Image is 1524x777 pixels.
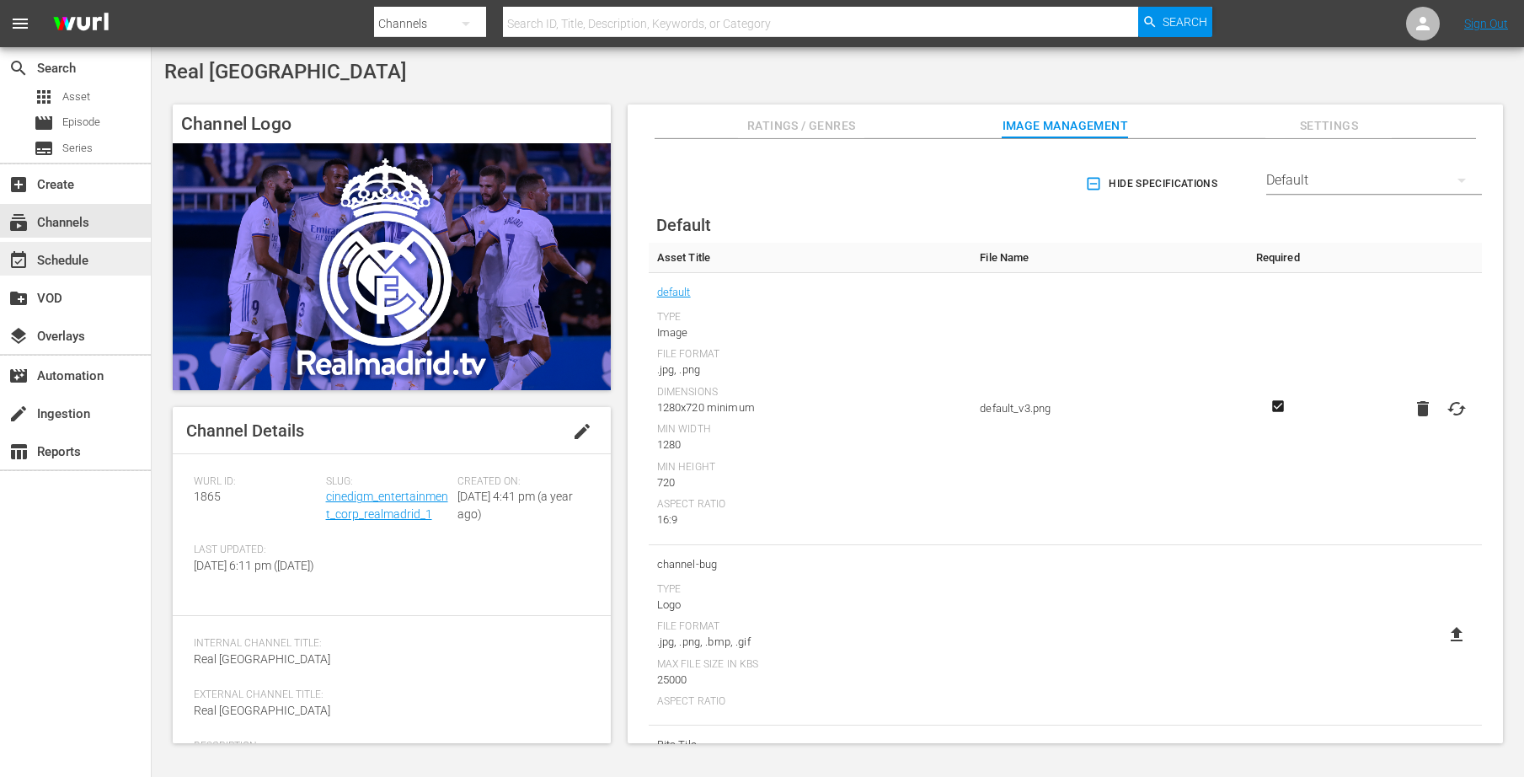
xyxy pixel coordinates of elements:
[657,362,964,378] div: .jpg, .png
[657,620,964,634] div: File Format
[194,689,581,702] span: External Channel Title:
[657,734,964,756] span: Bits Tile
[572,421,592,442] span: edit
[194,475,318,489] span: Wurl ID:
[1265,115,1392,137] span: Settings
[738,115,864,137] span: Ratings / Genres
[8,326,29,346] span: Overlays
[1163,7,1207,37] span: Search
[62,140,93,157] span: Series
[8,250,29,271] span: Schedule
[971,243,1243,273] th: File Name
[657,399,964,416] div: 1280x720 minimum
[1268,399,1288,414] svg: Required
[1138,7,1212,37] button: Search
[1266,157,1482,204] div: Default
[657,597,964,614] div: Logo
[8,442,29,462] span: Reports
[657,461,964,474] div: Min Height
[164,60,407,83] span: Real [GEOGRAPHIC_DATA]
[657,348,964,362] div: File Format
[657,423,964,437] div: Min Width
[8,174,29,195] span: Create
[34,87,54,107] span: Asset
[194,544,318,557] span: Last Updated:
[186,421,304,441] span: Channel Details
[656,215,711,235] span: Default
[657,324,964,341] div: Image
[657,554,964,576] span: channel-bug
[8,58,29,78] span: Search
[657,672,964,689] div: 25000
[1088,175,1217,193] span: Hide Specifications
[649,243,972,273] th: Asset Title
[562,411,602,452] button: edit
[326,490,448,521] a: cinedigm_entertainment_corp_realmadrid_1
[657,695,964,709] div: Aspect Ratio
[1082,160,1224,207] button: Hide Specifications
[8,288,29,308] span: VOD
[194,740,581,753] span: Description:
[971,273,1243,545] td: default_v3.png
[62,114,100,131] span: Episode
[657,498,964,512] div: Aspect Ratio
[657,474,964,491] div: 720
[173,104,611,143] h4: Channel Logo
[10,13,30,34] span: menu
[8,366,29,386] span: Automation
[657,658,964,672] div: Max File Size In Kbs
[657,512,964,528] div: 16:9
[657,583,964,597] div: Type
[34,113,54,133] span: Episode
[194,652,330,666] span: Real [GEOGRAPHIC_DATA]
[657,386,964,399] div: Dimensions
[657,634,964,651] div: .jpg, .png, .bmp, .gif
[457,490,573,521] span: [DATE] 4:41 pm (a year ago)
[194,559,314,572] span: [DATE] 6:11 pm ([DATE])
[1464,17,1508,30] a: Sign Out
[194,637,581,651] span: Internal Channel Title:
[657,311,964,324] div: Type
[194,704,330,717] span: Real [GEOGRAPHIC_DATA]
[326,475,450,489] span: Slug:
[657,437,964,453] div: 1280
[8,404,29,424] span: Ingestion
[457,475,581,489] span: Created On:
[657,281,691,303] a: default
[173,143,611,389] img: Real Madrid
[34,138,54,158] span: Series
[8,212,29,233] span: Channels
[1002,115,1128,137] span: Image Management
[40,4,121,44] img: ans4CAIJ8jUAAAAAAAAAAAAAAAAAAAAAAAAgQb4GAAAAAAAAAAAAAAAAAAAAAAAAJMjXAAAAAAAAAAAAAAAAAAAAAAAAgAT5G...
[194,490,221,503] span: 1865
[1243,243,1312,273] th: Required
[62,88,90,105] span: Asset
